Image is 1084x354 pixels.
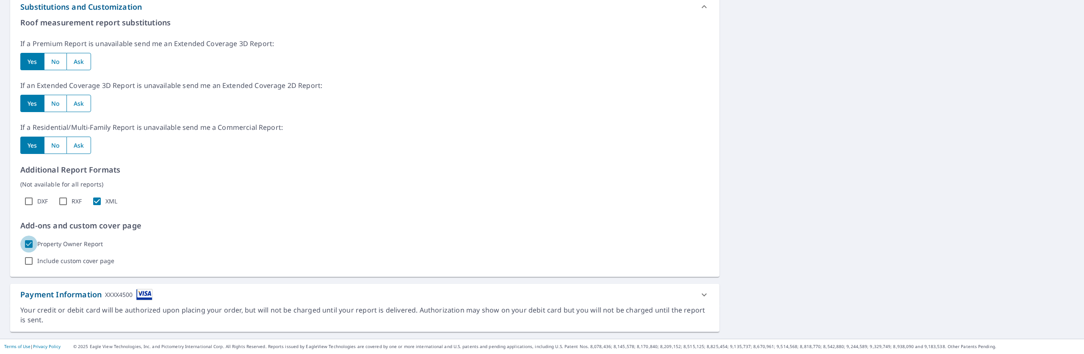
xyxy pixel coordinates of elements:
p: If an Extended Coverage 3D Report is unavailable send me an Extended Coverage 2D Report: [20,80,709,91]
label: RXF [72,198,82,205]
p: If a Residential/Multi-Family Report is unavailable send me a Commercial Report: [20,122,709,132]
div: Your credit or debit card will be authorized upon placing your order, but will not be charged unt... [20,305,709,325]
label: Property Owner Report [37,240,103,248]
p: Add-ons and custom cover page [20,220,709,231]
div: Payment Information [20,289,152,300]
p: | [4,344,61,349]
div: Payment InformationXXXX4500cardImage [10,284,719,305]
a: Privacy Policy [33,343,61,349]
p: Additional Report Formats [20,164,709,176]
p: © 2025 Eagle View Technologies, Inc. and Pictometry International Corp. All Rights Reserved. Repo... [73,343,1080,350]
label: Include custom cover page [37,257,114,265]
label: DXF [37,198,48,205]
p: Roof measurement report substitutions [20,17,709,28]
div: XXXX4500 [105,289,133,300]
p: If a Premium Report is unavailable send me an Extended Coverage 3D Report: [20,38,709,49]
a: Terms of Use [4,343,30,349]
label: XML [105,198,117,205]
p: (Not available for all reports) [20,180,709,189]
img: cardImage [136,289,152,300]
div: Substitutions and Customization [20,1,142,13]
